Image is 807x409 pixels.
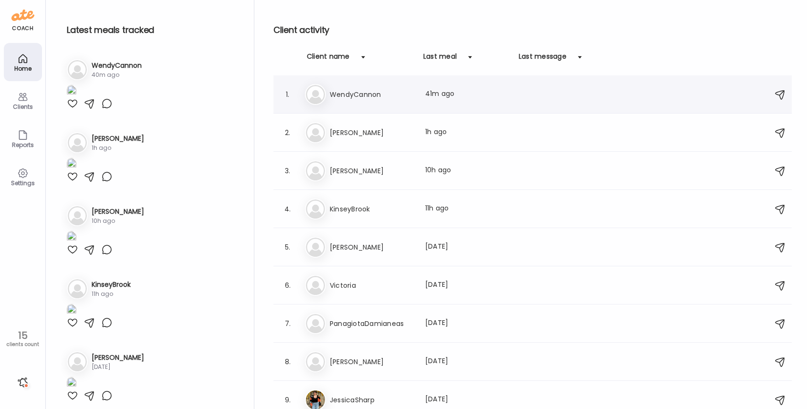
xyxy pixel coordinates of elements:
[92,363,144,371] div: [DATE]
[282,394,293,406] div: 9.
[67,377,76,390] img: images%2FvcUzypuwtqY7runuUXHngjEyKvp1%2Fjx5GQ8OmMFQ5cayndBiV%2FUDVGrZjKQYGot6cFfXto_1080
[67,23,239,37] h2: Latest meals tracked
[282,127,293,138] div: 2.
[330,356,414,367] h3: [PERSON_NAME]
[282,89,293,100] div: 1.
[306,161,325,180] img: bg-avatar-default.svg
[306,85,325,104] img: bg-avatar-default.svg
[92,217,144,225] div: 10h ago
[282,280,293,291] div: 6.
[92,61,142,71] h3: WendyCannon
[425,318,509,329] div: [DATE]
[92,207,144,217] h3: [PERSON_NAME]
[282,241,293,253] div: 5.
[306,199,325,219] img: bg-avatar-default.svg
[92,353,144,363] h3: [PERSON_NAME]
[12,24,33,32] div: coach
[6,180,40,186] div: Settings
[330,89,414,100] h3: WendyCannon
[425,165,509,177] div: 10h ago
[3,330,42,341] div: 15
[68,60,87,79] img: bg-avatar-default.svg
[6,104,40,110] div: Clients
[306,238,325,257] img: bg-avatar-default.svg
[306,276,325,295] img: bg-avatar-default.svg
[92,134,144,144] h3: [PERSON_NAME]
[425,203,509,215] div: 11h ago
[330,280,414,291] h3: Victoria
[6,142,40,148] div: Reports
[3,341,42,348] div: clients count
[307,52,350,67] div: Client name
[273,23,792,37] h2: Client activity
[92,290,131,298] div: 11h ago
[68,279,87,298] img: bg-avatar-default.svg
[425,127,509,138] div: 1h ago
[282,356,293,367] div: 8.
[282,203,293,215] div: 4.
[330,241,414,253] h3: [PERSON_NAME]
[92,71,142,79] div: 40m ago
[330,165,414,177] h3: [PERSON_NAME]
[330,203,414,215] h3: KinseyBrook
[6,65,40,72] div: Home
[67,304,76,317] img: images%2FSVB6EZTbYaRBXfBWwusRub7QYWj2%2Fvsl8h8540k0NWwlTQIdl%2FtFkIr3UhPMeIhbaXGlWZ_1080
[68,206,87,225] img: bg-avatar-default.svg
[67,85,76,98] img: images%2F65JP5XGuJYVnehHRHXmE2UGiA2F2%2FyhwBP5bFPRUsJr13VXlK%2Fp09VR5yQdQuXxiMF366R_1080
[92,280,131,290] h3: KinseyBrook
[425,89,509,100] div: 41m ago
[330,394,414,406] h3: JessicaSharp
[519,52,566,67] div: Last message
[425,394,509,406] div: [DATE]
[330,127,414,138] h3: [PERSON_NAME]
[425,241,509,253] div: [DATE]
[282,165,293,177] div: 3.
[282,318,293,329] div: 7.
[330,318,414,329] h3: PanagiotaDamianeas
[68,133,87,152] img: bg-avatar-default.svg
[11,8,34,23] img: ate
[425,280,509,291] div: [DATE]
[67,158,76,171] img: images%2FhwD2g8tnv1RQj0zg0CJCbnXyvAl1%2FV2g8ndCD5kAMZTX1Lbcn%2FjjcXRm8Ja8eMyBVvnOzg_1080
[92,144,144,152] div: 1h ago
[306,314,325,333] img: bg-avatar-default.svg
[67,231,76,244] img: images%2FFjjEztfLBncOfrqfnBU91UbdXag1%2F5jnE9jwPEBgsQAZcha8v%2FNV7Patw9Qeq2CiY2UrwR_1080
[425,356,509,367] div: [DATE]
[306,352,325,371] img: bg-avatar-default.svg
[423,52,457,67] div: Last meal
[68,352,87,371] img: bg-avatar-default.svg
[306,123,325,142] img: bg-avatar-default.svg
